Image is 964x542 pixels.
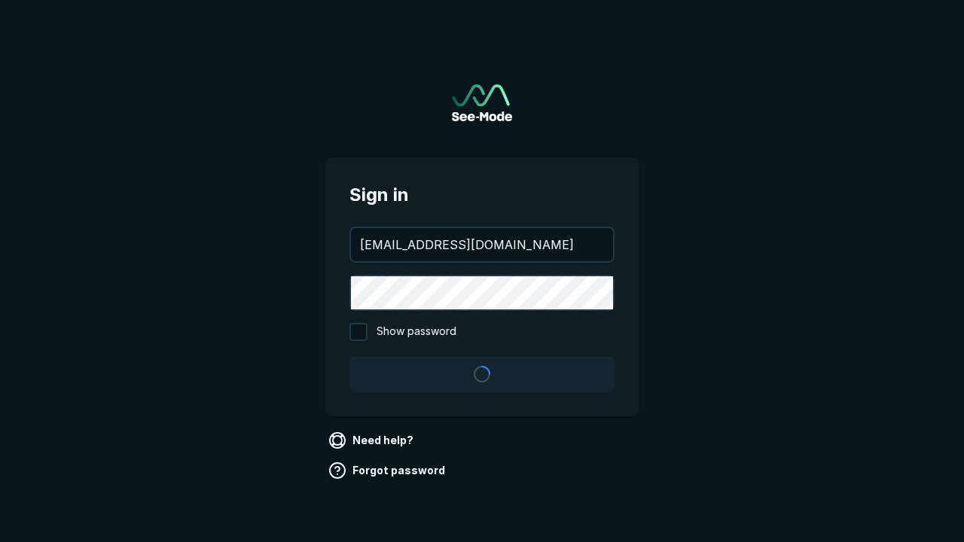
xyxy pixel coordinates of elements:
span: Show password [377,323,456,341]
a: Forgot password [325,458,451,483]
a: Go to sign in [452,84,512,121]
input: your@email.com [351,228,613,261]
img: See-Mode Logo [452,84,512,121]
span: Sign in [349,181,615,209]
a: Need help? [325,428,419,452]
